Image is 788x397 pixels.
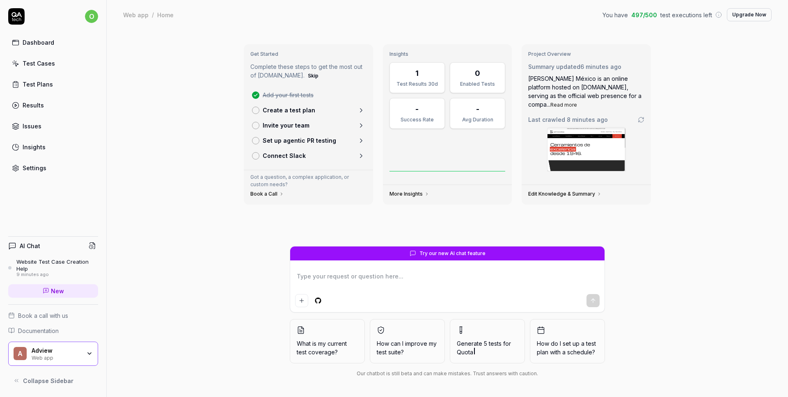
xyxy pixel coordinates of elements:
[602,11,628,19] span: You have
[32,354,81,360] div: Web app
[528,191,602,197] a: Edit Knowledge & Summary
[419,250,486,257] span: Try our new AI chat feature
[8,311,98,320] a: Book a call with us
[51,287,64,295] span: New
[528,51,644,57] h3: Project Overview
[23,376,73,385] span: Collapse Sidebar
[8,372,98,389] button: Collapse Sidebar
[8,76,98,92] a: Test Plans
[306,71,320,81] button: Skip
[16,258,98,272] div: Website Test Case Creation Help
[152,11,154,19] div: /
[263,121,309,130] p: Invite your team
[457,339,518,356] span: Generate 5 tests for
[23,164,46,172] div: Settings
[395,80,440,88] div: Test Results 30d
[8,160,98,176] a: Settings
[250,173,367,188] p: Got a question, a complex application, or custom needs?
[528,63,580,70] span: Summary updated
[123,11,149,19] div: Web app
[389,51,506,57] h3: Insights
[32,347,81,354] div: Adview
[727,8,772,21] button: Upgrade Now
[23,80,53,89] div: Test Plans
[249,133,368,148] a: Set up agentic PR testing
[295,294,308,307] button: Add attachment
[547,128,625,171] img: Screenshot
[528,115,608,124] span: Last crawled
[8,326,98,335] a: Documentation
[475,68,480,79] div: 0
[249,148,368,163] a: Connect Slack
[660,11,712,19] span: test executions left
[290,370,605,377] div: Our chatbot is still beta and can make mistakes. Trust answers with caution.
[8,139,98,155] a: Insights
[455,80,500,88] div: Enabled Tests
[550,101,577,109] button: Read more
[530,319,605,363] button: How do I set up a test plan with a schedule?
[8,34,98,50] a: Dashboard
[249,103,368,118] a: Create a test plan
[16,272,98,278] div: 9 minutes ago
[476,103,479,114] div: -
[580,63,621,70] time: 6 minutes ago
[250,191,284,197] a: Book a Call
[250,51,367,57] h3: Get Started
[263,136,336,145] p: Set up agentic PR testing
[85,8,98,25] button: o
[23,101,44,110] div: Results
[23,143,46,151] div: Insights
[537,339,598,356] span: How do I set up a test plan with a schedule?
[297,339,358,356] span: What is my current test coverage?
[157,11,174,19] div: Home
[377,339,438,356] span: How can I improve my test suite?
[631,11,657,19] span: 497 / 500
[8,97,98,113] a: Results
[18,311,68,320] span: Book a call with us
[8,55,98,71] a: Test Cases
[23,38,54,47] div: Dashboard
[23,122,41,130] div: Issues
[8,284,98,298] a: New
[263,106,315,114] p: Create a test plan
[389,191,429,197] a: More Insights
[455,116,500,123] div: Avg Duration
[370,319,445,363] button: How can I improve my test suite?
[457,349,473,356] span: Quota
[20,242,40,250] h4: AI Chat
[395,116,440,123] div: Success Rate
[250,62,367,81] p: Complete these steps to get the most out of [DOMAIN_NAME].
[23,59,55,68] div: Test Cases
[450,319,525,363] button: Generate 5 tests forQuota
[263,151,306,160] p: Connect Slack
[638,116,644,123] a: Go to crawling settings
[85,10,98,23] span: o
[415,103,419,114] div: -
[18,326,59,335] span: Documentation
[14,347,27,360] span: A
[415,68,419,79] div: 1
[8,118,98,134] a: Issues
[290,319,365,363] button: What is my current test coverage?
[528,75,641,108] span: [PERSON_NAME] México is an online platform hosted on [DOMAIN_NAME], serving as the official web p...
[567,116,608,123] time: 8 minutes ago
[8,342,98,366] button: AAdviewWeb app
[8,258,98,277] a: Website Test Case Creation Help9 minutes ago
[249,118,368,133] a: Invite your team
